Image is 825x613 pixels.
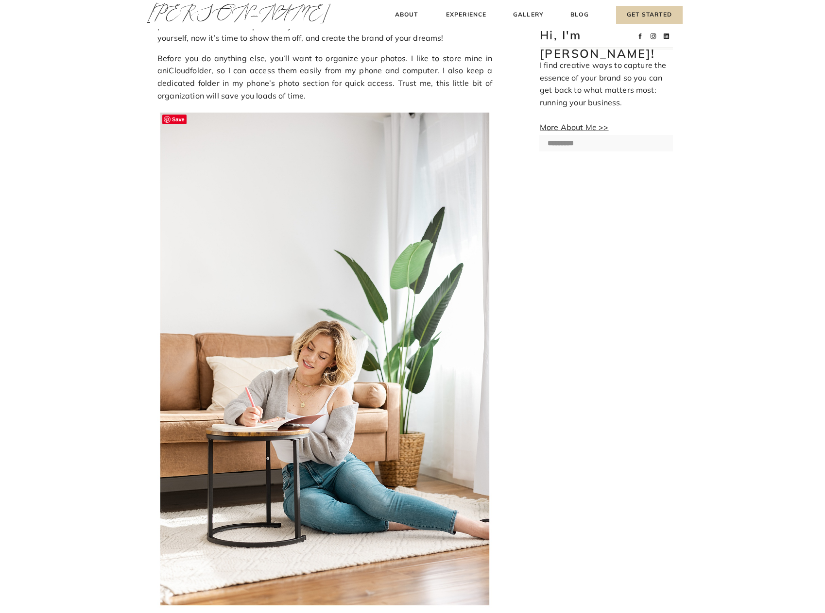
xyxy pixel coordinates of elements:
a: iCloud [167,66,190,75]
span: Save [162,115,187,124]
span: folder, so I can access them easily from my phone and computer. I also keep a dedicated folder in... [157,66,492,100]
a: Experience [445,10,488,20]
a: Blog [568,10,591,20]
h1: Hi, I'm [PERSON_NAME]! [540,26,620,47]
span: Before you do anything else, you’ll want to organize your photos. I like to store mine in an [157,53,492,76]
img: Person writes on a table showing one of the Five Ways To Use Your Brand Photos [157,110,492,608]
a: Gallery [512,10,545,20]
p: I find creative ways to capture the essence of your brand so you can get back to what matters mos... [540,59,673,132]
a: Get Started [616,6,683,24]
a: More About Me >> [540,122,609,132]
a: About [392,10,421,20]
